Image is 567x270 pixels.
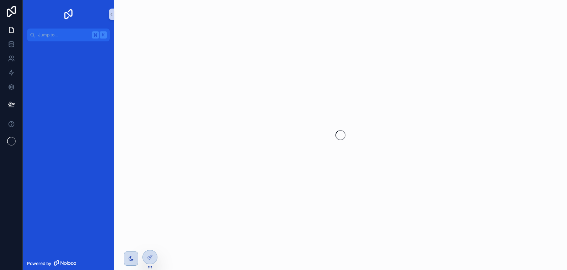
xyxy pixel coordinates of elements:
[23,41,114,54] div: scrollable content
[100,32,106,38] span: K
[63,9,74,20] img: App logo
[23,257,114,270] a: Powered by
[38,32,89,38] span: Jump to...
[27,261,51,266] span: Powered by
[27,29,110,41] button: Jump to...K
